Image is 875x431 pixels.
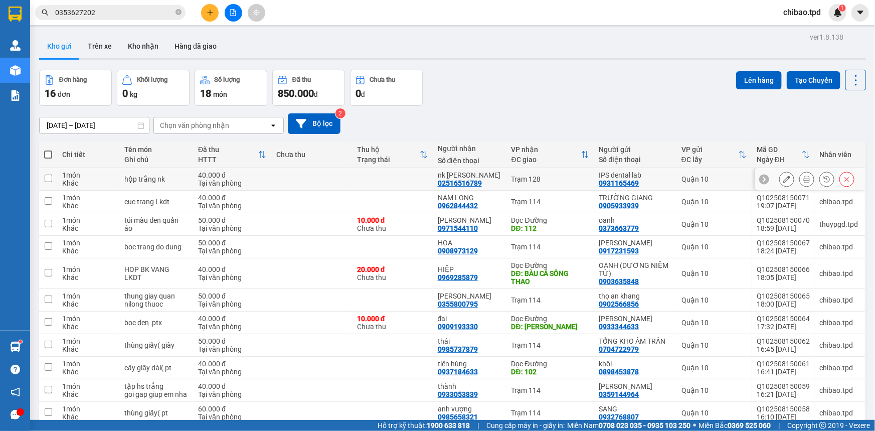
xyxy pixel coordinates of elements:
div: 18:05 [DATE] [757,273,810,281]
strong: CTY XE KHÁCH [43,13,108,24]
sup: 2 [335,108,345,118]
div: Chưa thu [357,216,428,232]
div: 1 món [62,194,115,202]
span: đ [361,90,365,98]
div: Khác [62,179,115,187]
span: đơn [58,90,70,98]
span: 02513607707 [60,36,104,44]
div: HTTT [198,156,258,164]
span: 16 [45,87,56,99]
div: chibao.tpd [820,198,860,206]
div: Chưa thu [276,151,347,159]
div: 0917231593 [599,247,639,255]
div: goi gap giup em nha [125,390,189,398]
div: ĐC giao [511,156,581,164]
div: Dọc Đường [511,315,589,323]
div: Tại văn phòng [198,345,266,353]
div: chibao.tpd [820,296,860,304]
div: thùng giấy( pt [125,409,189,417]
div: Dọc Đường [511,216,589,224]
button: Trên xe [80,34,120,58]
span: PHIẾU GIAO HÀNG [29,44,107,55]
div: PHẠM CÔNG RÔ [599,315,671,323]
div: Q102508150058 [757,405,810,413]
div: Quận 10 [681,220,747,228]
div: DĐ: 102 [511,368,589,376]
div: túi màu đen quấn áo [125,216,189,232]
div: đại [438,315,501,323]
button: aim [248,4,265,22]
div: ngọc anh [438,216,501,224]
span: Trạm 114 [14,36,45,44]
span: ⚪️ [693,423,696,427]
div: 20.000 đ [357,265,428,273]
div: 0985658321 [438,413,478,421]
button: Kho nhận [120,34,166,58]
div: DĐ: 112 [511,224,589,232]
div: thái [438,337,501,345]
div: 0937184633 [438,368,478,376]
div: Quận 10 [681,319,747,327]
th: Toggle SortBy [352,141,433,168]
button: plus [201,4,219,22]
div: Khác [62,300,115,308]
div: Trạm 114 [511,243,589,251]
div: chibao.tpd [820,386,860,394]
div: 40.000 đ [198,360,266,368]
span: close-circle [176,8,182,18]
svg: open [269,121,277,129]
strong: VP: SĐT: [3,36,104,44]
div: 0359144964 [599,390,639,398]
div: Q102508150067 [757,239,810,247]
div: 10.000 đ [357,315,428,323]
div: 0373663779 [599,224,639,232]
div: 18:24 [DATE] [757,247,810,255]
div: 0704722979 [599,345,639,353]
div: oanh [599,216,671,224]
div: VP gửi [681,146,739,154]
div: Đã thu [292,76,311,83]
span: 21:55 [91,5,109,13]
div: Trạm 114 [511,341,589,349]
div: HOA [438,239,501,247]
div: Quận 10 [681,341,747,349]
span: đ [314,90,318,98]
span: file-add [230,9,237,16]
th: Toggle SortBy [752,141,815,168]
div: Khác [62,413,115,421]
div: 40.000 đ [198,382,266,390]
span: close-circle [176,9,182,15]
div: Q102508150062 [757,337,810,345]
div: Khác [62,368,115,376]
div: 50.000 đ [198,292,266,300]
div: 0905933939 [599,202,639,210]
div: Người nhận [438,145,501,153]
div: boc den ̣ ptx [125,319,189,327]
div: boc trang do dung [125,243,189,251]
div: nk lê anh [438,171,501,179]
div: Ghi chú [125,156,189,164]
div: Tại văn phòng [198,224,266,232]
span: món [213,90,227,98]
div: 16:41 [DATE] [757,368,810,376]
div: 40.000 đ [198,194,266,202]
div: Khác [62,273,115,281]
div: 1 món [62,239,115,247]
button: caret-down [851,4,869,22]
div: Quận 10 [681,269,747,277]
button: Bộ lọc [288,113,340,134]
div: 0902566856 [599,300,639,308]
div: Chi tiết [62,151,115,159]
div: THANH THẢO [599,239,671,247]
span: copyright [819,422,826,429]
button: Kho gửi [39,34,80,58]
div: Tại văn phòng [198,390,266,398]
span: ĐQ2508150009 [19,5,69,13]
div: Chưa thu [357,315,428,331]
button: Hàng đã giao [166,34,225,58]
strong: 0708 023 035 - 0935 103 250 [599,421,690,429]
div: thùng giấy( giày [125,341,189,349]
div: 0903635848 [599,277,639,285]
div: Trạm 114 [511,386,589,394]
div: chibao.tpd [820,269,860,277]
